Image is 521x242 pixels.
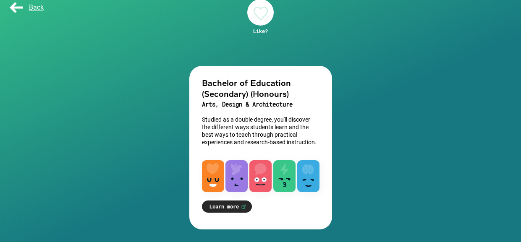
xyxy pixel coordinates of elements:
p: Studied as a double degree, you'll discover the different ways students learn and the best ways t... [202,116,319,146]
div: Like? [247,28,274,34]
a: Learn more [202,200,252,213]
h3: Arts, Design & Architecture [202,99,319,110]
span: Back [8,3,44,11]
img: Learn more [241,204,246,209]
h2: Bachelor of Education (Secondary) (Honours) [202,77,319,99]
